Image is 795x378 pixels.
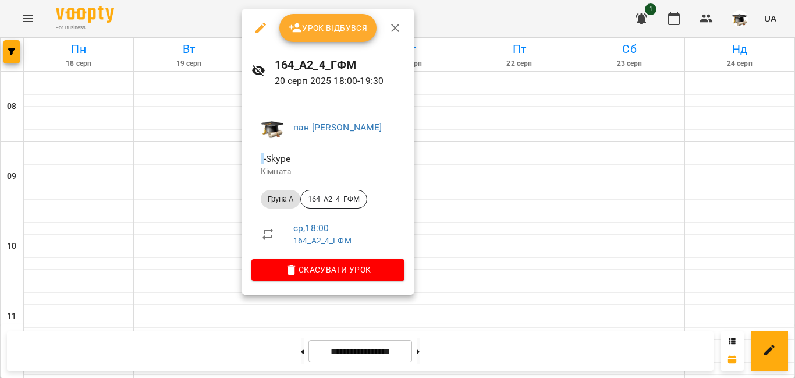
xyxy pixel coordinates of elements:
[289,21,368,35] span: Урок відбувся
[293,236,352,245] a: 164_А2_4_ГФМ
[293,122,382,133] a: пан [PERSON_NAME]
[300,190,367,209] div: 164_А2_4_ГФМ
[251,259,404,280] button: Скасувати Урок
[293,222,329,234] a: ср , 18:00
[301,194,367,204] span: 164_А2_4_ГФМ
[261,263,395,277] span: Скасувати Урок
[261,153,293,164] span: - Skype
[279,14,377,42] button: Урок відбувся
[261,166,395,178] p: Кімната
[275,74,404,88] p: 20 серп 2025 18:00 - 19:30
[261,194,300,204] span: Група A
[261,116,284,139] img: 799722d1e4806ad049f10b02fe9e8a3e.jpg
[275,56,404,74] h6: 164_А2_4_ГФМ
